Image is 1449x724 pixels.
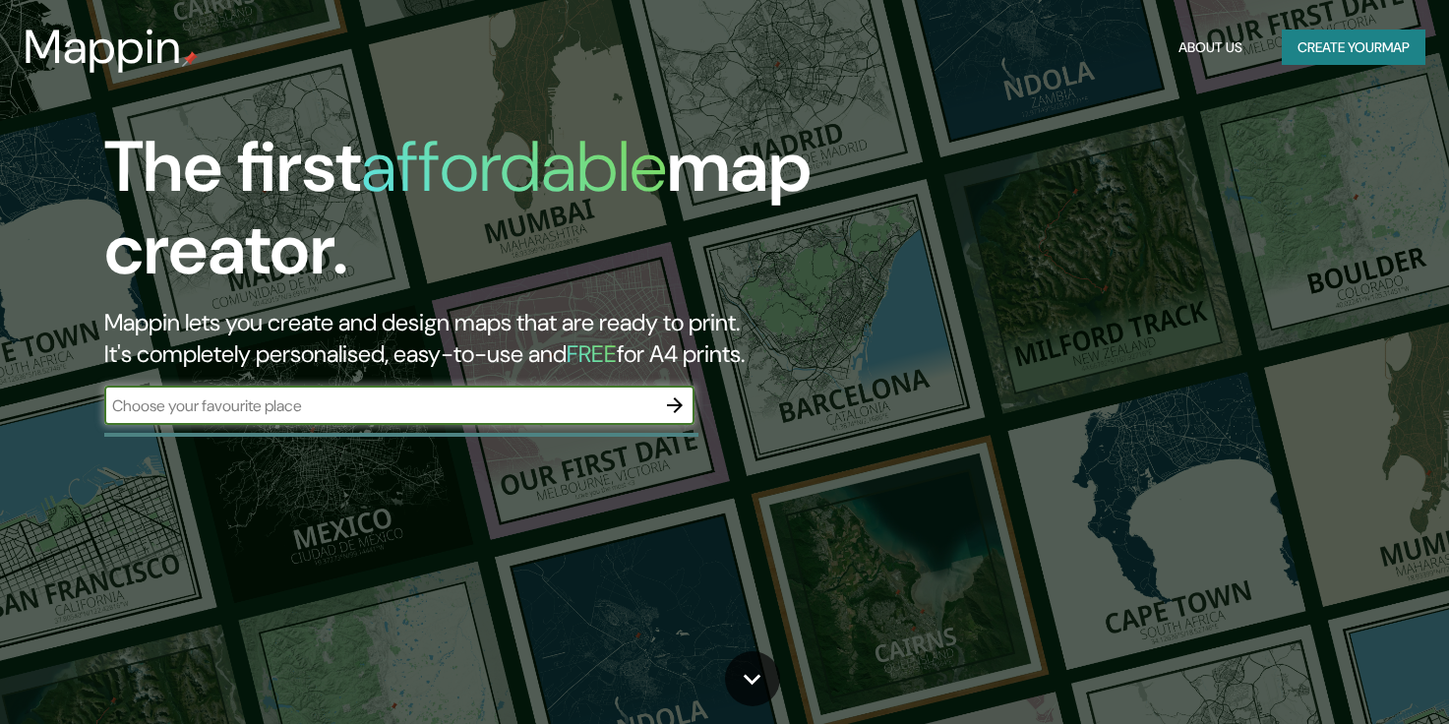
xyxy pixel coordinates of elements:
h5: FREE [567,338,617,369]
input: Choose your favourite place [104,394,655,417]
h1: The first map creator. [104,126,829,307]
button: Create yourmap [1282,30,1425,66]
h1: affordable [361,121,667,212]
h3: Mappin [24,20,182,75]
button: About Us [1171,30,1250,66]
img: mappin-pin [182,51,198,67]
h2: Mappin lets you create and design maps that are ready to print. It's completely personalised, eas... [104,307,829,370]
